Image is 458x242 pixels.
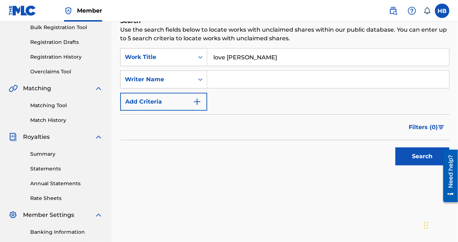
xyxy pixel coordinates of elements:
div: Work Title [125,53,190,61]
span: Member [77,6,102,15]
img: Royalties [9,133,17,141]
div: Drag [424,215,428,236]
div: Notifications [423,7,431,14]
img: Top Rightsholder [64,6,73,15]
p: Use the search fields below to locate works with unclaimed shares within our public database. You... [120,26,449,43]
div: User Menu [435,4,449,18]
a: Registration Drafts [30,38,103,46]
iframe: Chat Widget [422,207,458,242]
a: Summary [30,150,103,158]
a: Overclaims Tool [30,68,103,76]
img: help [408,6,416,15]
a: Matching Tool [30,102,103,109]
a: Match History [30,117,103,124]
img: expand [94,133,103,141]
a: Rate Sheets [30,195,103,202]
a: Bulk Registration Tool [30,24,103,31]
form: Search Form [120,48,449,169]
img: filter [438,125,444,129]
span: Matching [23,84,51,93]
button: Filters (0) [404,118,449,136]
span: Filters ( 0 ) [409,123,438,132]
img: search [389,6,398,15]
a: Registration History [30,53,103,61]
div: Help [405,4,419,18]
a: Banking Information [30,228,103,236]
img: Member Settings [9,211,17,219]
img: MLC Logo [9,5,36,16]
span: Member Settings [23,211,74,219]
img: Matching [9,84,18,93]
button: Add Criteria [120,93,207,111]
a: Public Search [386,4,400,18]
img: expand [94,211,103,219]
a: Statements [30,165,103,173]
img: 9d2ae6d4665cec9f34b9.svg [193,97,201,106]
div: Writer Name [125,75,190,84]
a: Annual Statements [30,180,103,187]
button: Search [395,147,449,165]
iframe: Resource Center [438,147,458,205]
span: Royalties [23,133,50,141]
img: expand [94,84,103,93]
